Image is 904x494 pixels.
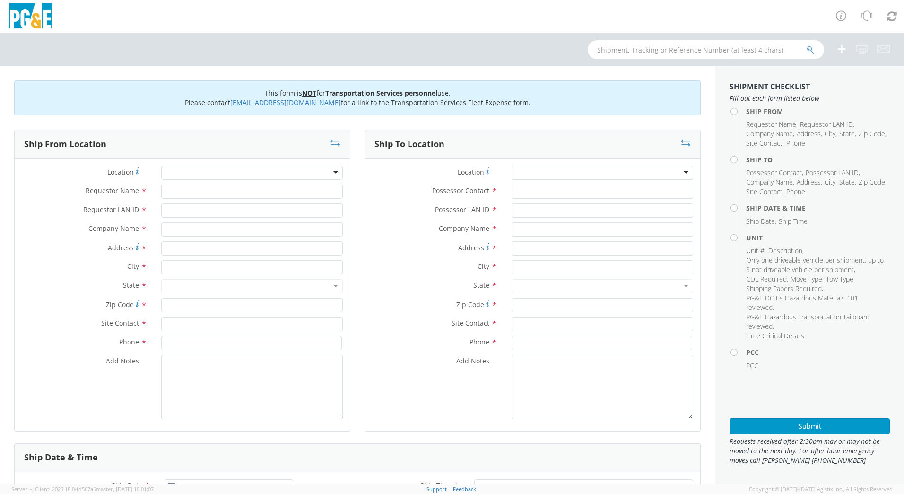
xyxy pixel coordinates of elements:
h4: Ship To [746,156,890,163]
li: , [839,129,856,139]
span: PCC [746,361,758,370]
li: , [859,177,887,187]
span: Address [458,243,484,252]
h3: Ship To Location [374,140,444,149]
span: City [127,262,139,271]
span: Zip Code [106,300,134,309]
span: Company Name [439,224,489,233]
li: , [791,274,824,284]
span: Phone [469,337,489,346]
strong: Shipment Checklist [730,81,810,92]
span: Company Name [88,224,139,233]
span: Site Contact [452,318,489,327]
li: , [746,293,887,312]
span: Only one driveable vehicle per shipment, up to 3 not driveable vehicle per shipment [746,256,884,274]
img: pge-logo-06675f144f4cfa6a6814.png [7,3,54,31]
span: Site Contact [746,139,782,148]
h4: PCC [746,349,890,356]
span: City [825,129,835,138]
li: , [768,246,804,256]
span: Company Name [746,129,793,138]
span: Company Name [746,177,793,186]
span: Tow Type [826,274,853,283]
span: Location [458,168,484,176]
span: Ship Time [420,481,452,490]
span: Possessor LAN ID [806,168,859,177]
span: State [473,281,489,290]
li: , [746,187,784,196]
li: , [746,246,766,256]
h3: Ship From Location [24,140,106,149]
span: Fill out each form listed below [730,94,890,103]
span: Move Type [791,274,822,283]
span: Time Critical Details [746,331,804,340]
span: Add Notes [106,356,139,365]
span: Requestor LAN ID [800,120,853,129]
li: , [797,129,822,139]
span: Possessor Contact [746,168,802,177]
span: Zip Code [859,129,885,138]
span: Ship Date [112,481,142,490]
span: Add Notes [456,356,489,365]
h3: Ship Date & Time [24,453,98,462]
span: Address [108,243,134,252]
li: , [746,139,784,148]
span: Phone [786,139,805,148]
span: master, [DATE] 10:01:07 [96,485,154,493]
span: PG&E Hazardous Transportation Tailboard reviewed [746,312,869,331]
li: , [825,129,837,139]
span: Address [797,177,821,186]
li: , [859,129,887,139]
li: , [746,274,788,284]
span: Zip Code [859,177,885,186]
span: PG&E DOT's Hazardous Materials 101 reviewed [746,293,858,312]
span: Site Contact [746,187,782,196]
span: City [825,177,835,186]
span: State [839,177,855,186]
span: State [123,281,139,290]
li: , [800,120,854,129]
h4: Ship Date & Time [746,204,890,212]
li: , [746,284,823,293]
span: Ship Date [746,217,775,226]
li: , [746,129,794,139]
span: City [478,262,489,271]
div: This form is for use. Please contact for a link to the Transportation Services Fleet Expense form. [14,80,701,115]
span: Site Contact [101,318,139,327]
u: NOT [302,88,316,97]
span: Ship Time [779,217,808,226]
span: Copyright © [DATE]-[DATE] Agistix Inc., All Rights Reserved [749,485,893,493]
span: Shipping Papers Required [746,284,822,293]
span: Requestor LAN ID [83,205,139,214]
span: Requestor Name [86,186,139,195]
span: Phone [786,187,805,196]
span: Possessor Contact [432,186,489,195]
button: Submit [730,418,890,434]
span: Requests received after 2:30pm may or may not be moved to the next day. For after hour emergency ... [730,437,890,465]
span: Phone [119,337,139,346]
li: , [746,168,803,177]
span: Server: - [11,485,34,493]
span: , [32,485,34,493]
li: , [839,177,856,187]
li: , [797,177,822,187]
li: , [746,256,887,274]
span: Requestor Name [746,120,796,129]
li: , [746,217,776,226]
span: Unit # [746,246,765,255]
span: Address [797,129,821,138]
span: Zip Code [456,300,484,309]
h4: Ship From [746,108,890,115]
li: , [825,177,837,187]
b: Transportation Services personnel [325,88,437,97]
span: Description [768,246,802,255]
li: , [806,168,860,177]
span: Possessor LAN ID [435,205,489,214]
a: Feedback [453,485,476,493]
input: Shipment, Tracking or Reference Number (at least 4 chars) [588,40,824,59]
span: CDL Required [746,274,787,283]
li: , [746,177,794,187]
span: Location [107,168,134,176]
span: Client: 2025.18.0-fd567a5 [35,485,154,493]
h4: Unit [746,234,890,241]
